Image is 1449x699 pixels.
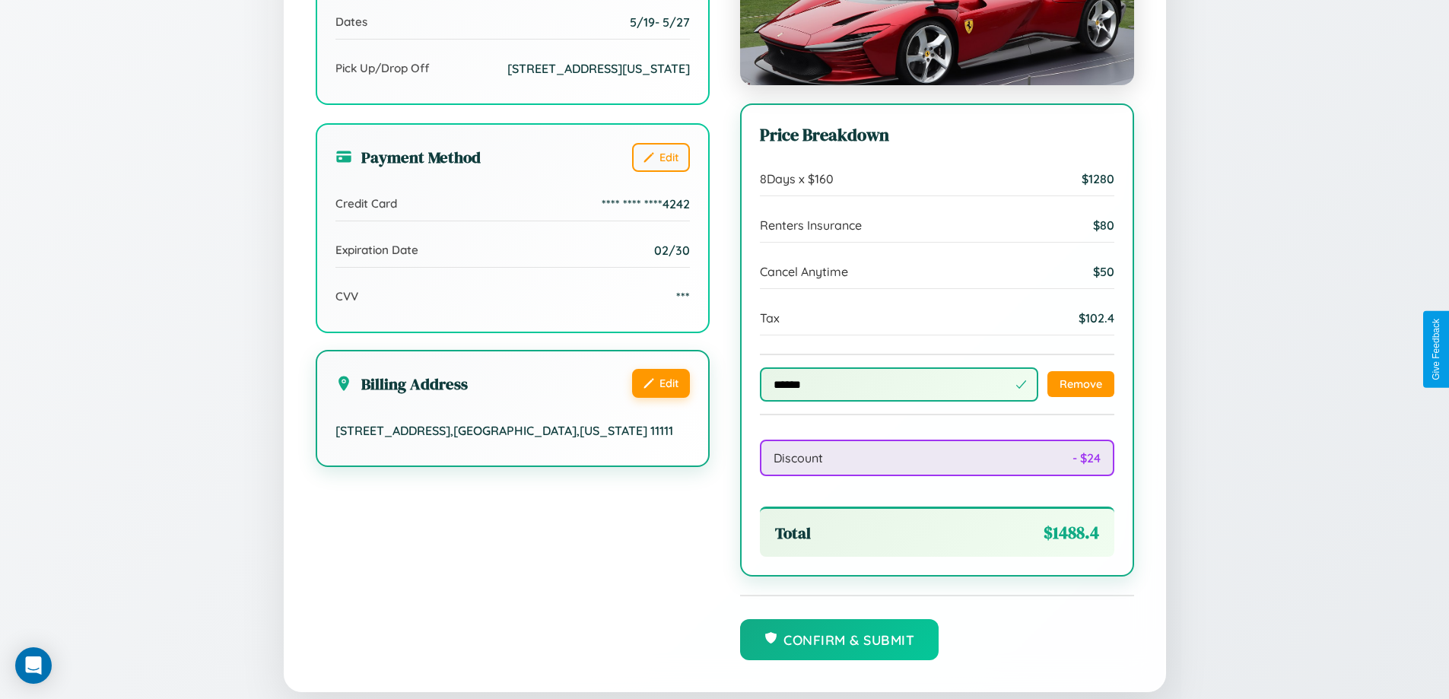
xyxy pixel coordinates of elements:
[335,196,397,211] span: Credit Card
[632,369,690,398] button: Edit
[740,619,939,660] button: Confirm & Submit
[1047,371,1114,397] button: Remove
[630,14,690,30] span: 5 / 19 - 5 / 27
[15,647,52,684] div: Open Intercom Messenger
[632,143,690,172] button: Edit
[507,61,690,76] span: [STREET_ADDRESS][US_STATE]
[760,310,780,326] span: Tax
[760,123,1114,147] h3: Price Breakdown
[654,243,690,258] span: 02/30
[335,289,358,303] span: CVV
[1079,310,1114,326] span: $ 102.4
[335,373,468,395] h3: Billing Address
[775,522,811,544] span: Total
[760,171,834,186] span: 8 Days x $ 160
[335,243,418,257] span: Expiration Date
[1093,264,1114,279] span: $ 50
[774,450,823,465] span: Discount
[335,14,367,29] span: Dates
[1044,521,1099,545] span: $ 1488.4
[760,264,848,279] span: Cancel Anytime
[1431,319,1441,380] div: Give Feedback
[335,61,430,75] span: Pick Up/Drop Off
[1093,218,1114,233] span: $ 80
[1072,450,1101,465] span: - $ 24
[335,146,481,168] h3: Payment Method
[335,423,673,438] span: [STREET_ADDRESS] , [GEOGRAPHIC_DATA] , [US_STATE] 11111
[760,218,862,233] span: Renters Insurance
[1082,171,1114,186] span: $ 1280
